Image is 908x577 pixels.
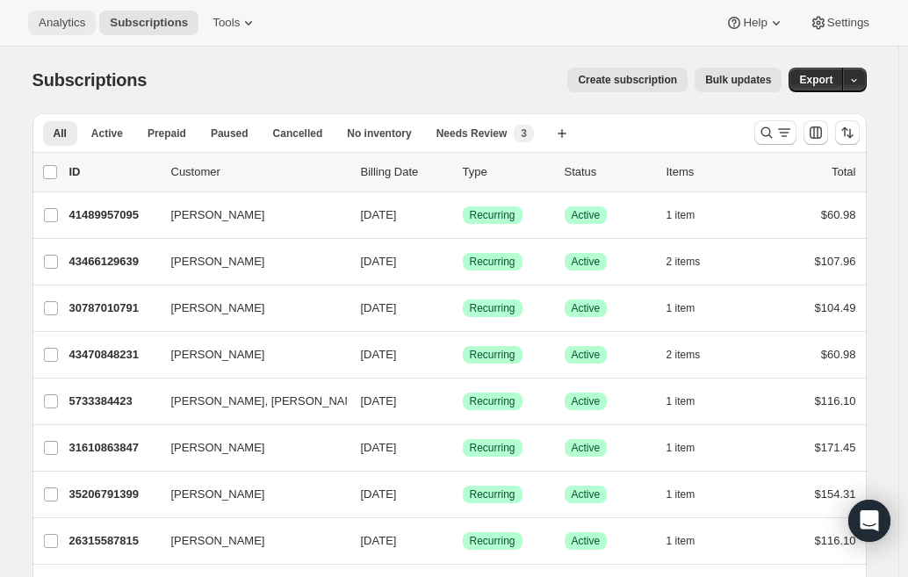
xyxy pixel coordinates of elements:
span: Recurring [470,487,515,501]
span: Help [743,16,767,30]
button: Help [715,11,795,35]
span: Settings [827,16,869,30]
button: 1 item [667,203,715,227]
p: Total [832,163,855,181]
span: [DATE] [361,255,397,268]
button: Create subscription [567,68,688,92]
span: 1 item [667,208,695,222]
span: 1 item [667,394,695,408]
span: Paused [211,126,249,141]
button: [PERSON_NAME], [PERSON_NAME] [161,387,336,415]
div: 5733384423[PERSON_NAME], [PERSON_NAME][DATE]SuccessRecurringSuccessActive1 item$116.10 [69,389,856,414]
span: Subscriptions [110,16,188,30]
span: $116.10 [815,394,856,408]
span: [PERSON_NAME] [171,439,265,457]
span: Recurring [470,255,515,269]
button: [PERSON_NAME] [161,434,336,462]
span: Recurring [470,208,515,222]
span: [DATE] [361,487,397,501]
button: Create new view [548,121,576,146]
span: [PERSON_NAME] [171,206,265,224]
span: $116.10 [815,534,856,547]
span: Active [572,208,601,222]
button: [PERSON_NAME] [161,248,336,276]
span: All [54,126,67,141]
button: 2 items [667,249,720,274]
p: 41489957095 [69,206,157,224]
span: Recurring [470,394,515,408]
span: Recurring [470,348,515,362]
p: 31610863847 [69,439,157,457]
span: Recurring [470,534,515,548]
button: 1 item [667,482,715,507]
div: 31610863847[PERSON_NAME][DATE]SuccessRecurringSuccessActive1 item$171.45 [69,436,856,460]
p: 30787010791 [69,299,157,317]
button: Sort the results [835,120,860,145]
div: 43466129639[PERSON_NAME][DATE]SuccessRecurringSuccessActive2 items$107.96 [69,249,856,274]
span: [PERSON_NAME] [171,532,265,550]
div: 30787010791[PERSON_NAME][DATE]SuccessRecurringSuccessActive1 item$104.49 [69,296,856,321]
button: Search and filter results [754,120,796,145]
span: [PERSON_NAME] [171,253,265,270]
p: 35206791399 [69,486,157,503]
p: 43470848231 [69,346,157,364]
span: [DATE] [361,208,397,221]
span: Active [572,441,601,455]
span: [PERSON_NAME] [171,346,265,364]
span: [PERSON_NAME], [PERSON_NAME] [171,393,365,410]
span: Tools [213,16,240,30]
span: Subscriptions [32,70,148,90]
div: Open Intercom Messenger [848,500,890,542]
span: Bulk updates [705,73,771,87]
span: [PERSON_NAME] [171,486,265,503]
button: Settings [799,11,880,35]
span: $154.31 [815,487,856,501]
span: [DATE] [361,534,397,547]
span: $104.49 [815,301,856,314]
p: ID [69,163,157,181]
span: 1 item [667,487,695,501]
p: Billing Date [361,163,449,181]
span: Active [572,534,601,548]
p: 26315587815 [69,532,157,550]
span: $171.45 [815,441,856,454]
span: $60.98 [821,208,856,221]
span: [DATE] [361,394,397,408]
span: Create subscription [578,73,677,87]
span: No inventory [347,126,411,141]
button: [PERSON_NAME] [161,341,336,369]
span: Prepaid [148,126,186,141]
button: [PERSON_NAME] [161,527,336,555]
div: Items [667,163,754,181]
div: 43470848231[PERSON_NAME][DATE]SuccessRecurringSuccessActive2 items$60.98 [69,343,856,367]
span: $60.98 [821,348,856,361]
button: 1 item [667,529,715,553]
span: 1 item [667,301,695,315]
span: Needs Review [436,126,508,141]
span: Analytics [39,16,85,30]
span: 1 item [667,534,695,548]
span: 1 item [667,441,695,455]
button: 1 item [667,296,715,321]
p: 5733384423 [69,393,157,410]
span: Recurring [470,301,515,315]
button: [PERSON_NAME] [161,201,336,229]
button: Customize table column order and visibility [804,120,828,145]
span: [PERSON_NAME] [171,299,265,317]
div: IDCustomerBilling DateTypeStatusItemsTotal [69,163,856,181]
p: Status [565,163,652,181]
div: 35206791399[PERSON_NAME][DATE]SuccessRecurringSuccessActive1 item$154.31 [69,482,856,507]
button: Bulk updates [695,68,782,92]
span: Active [572,255,601,269]
button: Subscriptions [99,11,198,35]
button: [PERSON_NAME] [161,480,336,508]
div: Type [463,163,551,181]
span: Active [91,126,123,141]
button: [PERSON_NAME] [161,294,336,322]
button: 1 item [667,436,715,460]
span: [DATE] [361,348,397,361]
span: $107.96 [815,255,856,268]
button: Analytics [28,11,96,35]
button: 1 item [667,389,715,414]
span: Export [799,73,832,87]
